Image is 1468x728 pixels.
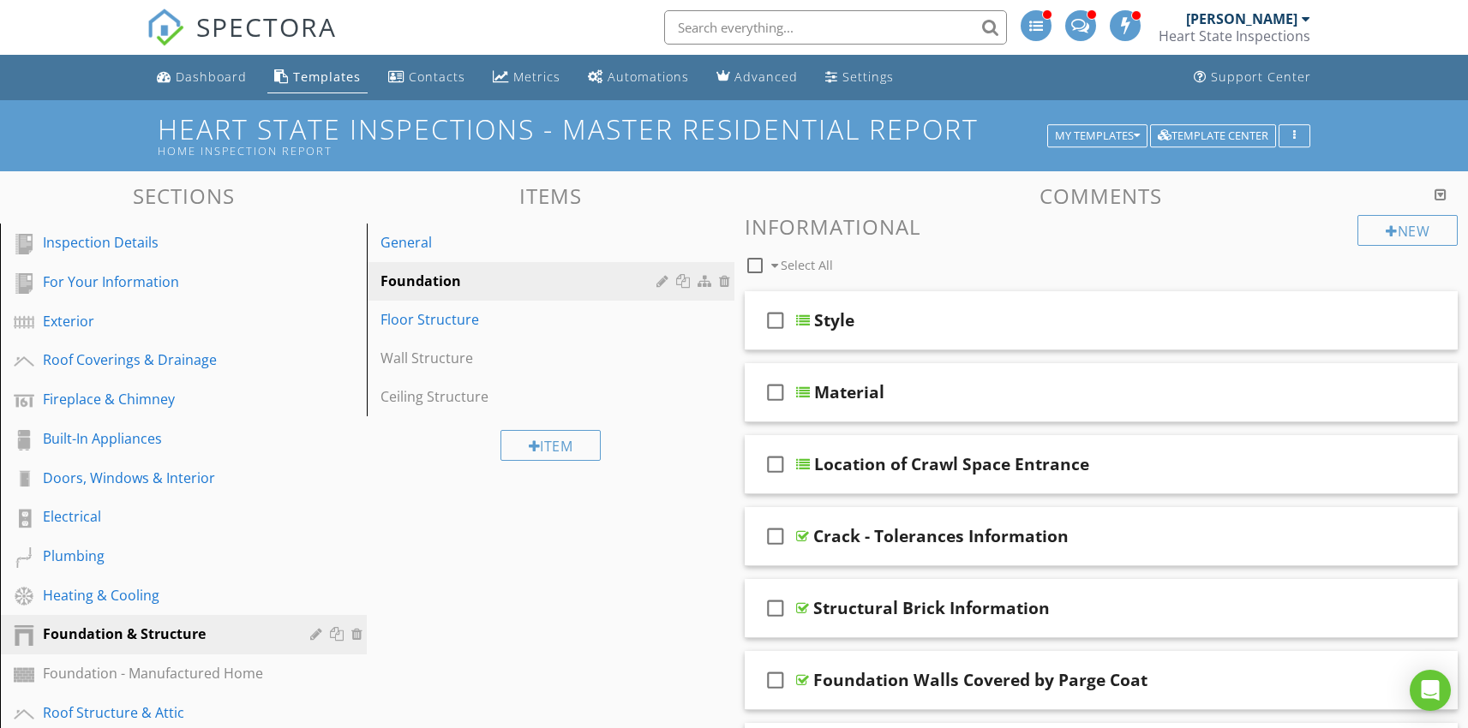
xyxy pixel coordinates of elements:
div: Heart State Inspections [1159,27,1310,45]
div: Ceiling Structure [380,386,661,407]
button: Template Center [1150,124,1276,148]
a: Template Center [1150,127,1276,142]
div: Foundation - Manufactured Home [43,663,285,683]
h3: Comments [745,184,1459,207]
div: Contacts [409,69,465,85]
i: check_box_outline_blank [762,300,789,341]
div: Item [500,430,602,461]
a: Metrics [486,62,567,93]
div: Open Intercom Messenger [1410,670,1451,711]
div: For Your Information [43,272,285,292]
div: Heating & Cooling [43,585,285,606]
div: Home Inspection Report [158,144,1053,158]
div: [PERSON_NAME] [1186,10,1297,27]
input: Search everything... [664,10,1007,45]
div: Built-In Appliances [43,428,285,449]
div: New [1357,215,1458,246]
img: The Best Home Inspection Software - Spectora [147,9,184,46]
div: Plumbing [43,546,285,566]
a: Dashboard [150,62,254,93]
a: Automations (Advanced) [581,62,696,93]
i: check_box_outline_blank [762,372,789,413]
div: Advanced [734,69,798,85]
div: Location of Crawl Space Entrance [814,454,1089,474]
div: Wall Structure [380,348,661,368]
h3: Informational [745,215,1459,238]
h3: Items [367,184,734,207]
a: SPECTORA [147,23,337,59]
div: Templates [293,69,361,85]
a: Advanced [710,62,805,93]
div: Structural Brick Information [813,598,1050,618]
div: Foundation [380,271,661,291]
div: Floor Structure [380,309,661,330]
div: Roof Coverings & Drainage [43,349,285,370]
i: check_box_outline_blank [762,588,789,629]
div: Settings [842,69,894,85]
h1: Heart State Inspections - Master Residential Report [158,114,1310,158]
div: Metrics [513,69,560,85]
a: Contacts [381,62,472,93]
div: Crack - Tolerances Information [813,526,1069,546]
i: check_box_outline_blank [762,444,789,485]
div: Fireplace & Chimney [43,389,285,409]
span: Select All [781,257,833,273]
div: Inspection Details [43,232,285,253]
div: Material [814,382,884,403]
div: Dashboard [176,69,247,85]
div: Support Center [1211,69,1311,85]
button: My Templates [1047,124,1147,148]
a: Support Center [1187,62,1318,93]
a: Settings [818,62,901,93]
span: SPECTORA [196,9,337,45]
div: Automations [608,69,689,85]
div: Electrical [43,506,285,527]
div: Foundation & Structure [43,624,285,644]
div: Style [814,310,854,331]
div: Foundation Walls Covered by Parge Coat [813,670,1147,690]
div: General [380,232,661,253]
i: check_box_outline_blank [762,659,789,701]
a: Templates [267,62,368,93]
i: check_box_outline_blank [762,516,789,557]
div: My Templates [1055,130,1140,142]
div: Template Center [1158,130,1268,142]
div: Roof Structure & Attic [43,702,285,723]
div: Doors, Windows & Interior [43,468,285,488]
div: Exterior [43,311,285,331]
